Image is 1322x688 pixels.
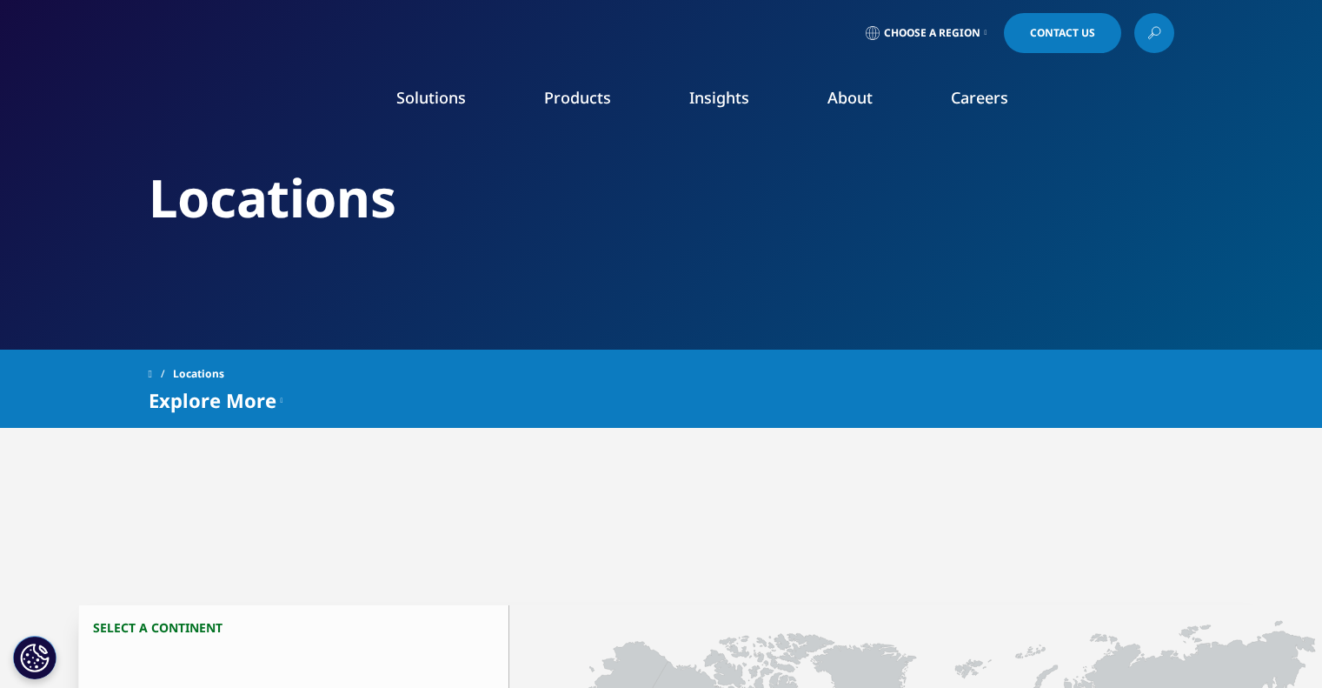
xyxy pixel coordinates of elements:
span: Contact Us [1030,28,1095,38]
a: Contact Us [1004,13,1121,53]
h2: Locations [149,165,1174,230]
a: About [827,87,873,108]
nav: Primary [295,61,1174,143]
a: Insights [689,87,749,108]
h3: Select a continent [79,619,508,636]
button: Cookies Settings [13,636,56,679]
span: Locations [173,358,224,390]
a: Careers [951,87,1008,108]
span: Explore More [149,390,276,411]
a: Products [544,87,611,108]
span: Choose a Region [884,26,980,40]
a: Solutions [396,87,466,108]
